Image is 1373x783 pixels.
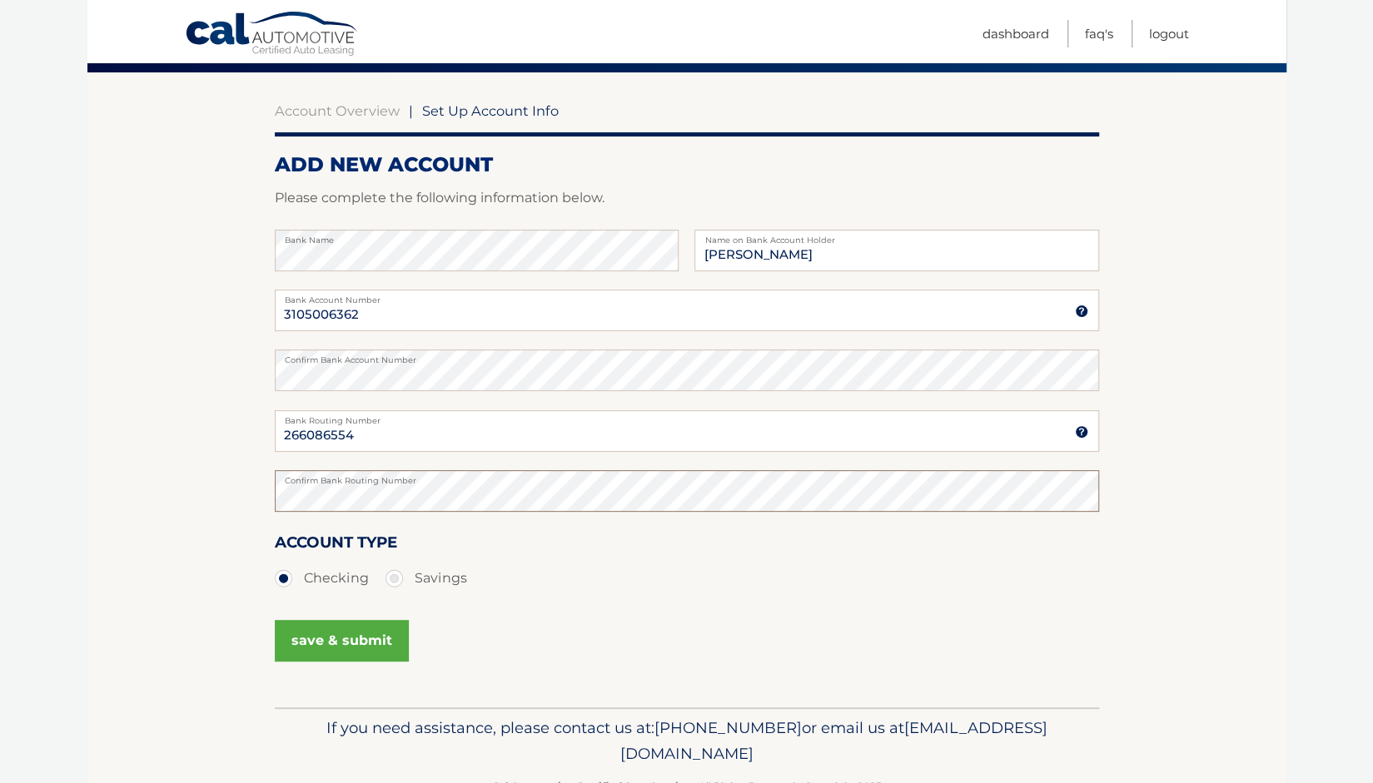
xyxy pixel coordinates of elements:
[275,290,1099,331] input: Bank Account Number
[275,410,1099,452] input: Bank Routing Number
[275,152,1099,177] h2: ADD NEW ACCOUNT
[694,230,1098,243] label: Name on Bank Account Holder
[386,562,467,595] label: Savings
[1075,305,1088,318] img: tooltip.svg
[275,562,369,595] label: Checking
[982,20,1049,47] a: Dashboard
[275,620,409,662] button: save & submit
[1149,20,1189,47] a: Logout
[275,349,1099,363] label: Confirm Bank Account Number
[1085,20,1113,47] a: FAQ's
[694,230,1098,271] input: Name on Account (Account Holder Name)
[275,410,1099,424] label: Bank Routing Number
[422,102,559,119] span: Set Up Account Info
[654,718,802,737] span: [PHONE_NUMBER]
[286,715,1088,768] p: If you need assistance, please contact us at: or email us at
[275,186,1099,210] p: Please complete the following information below.
[275,230,679,243] label: Bank Name
[275,530,397,561] label: Account Type
[1075,425,1088,439] img: tooltip.svg
[275,102,400,119] a: Account Overview
[409,102,413,119] span: |
[185,11,360,59] a: Cal Automotive
[275,290,1099,303] label: Bank Account Number
[275,470,1099,483] label: Confirm Bank Routing Number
